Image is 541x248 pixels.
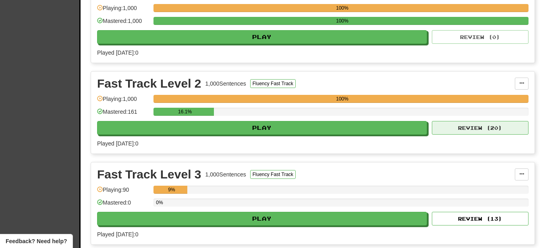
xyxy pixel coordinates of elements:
span: Played [DATE]: 0 [97,140,138,147]
button: Review (20) [432,121,529,135]
div: 100% [156,4,529,12]
div: Playing: 1,000 [97,4,149,17]
div: Playing: 1,000 [97,95,149,108]
span: Played [DATE]: 0 [97,231,138,238]
div: Mastered: 0 [97,199,149,212]
span: Played [DATE]: 0 [97,49,138,56]
div: 1,000 Sentences [205,170,246,178]
div: 100% [156,17,529,25]
button: Review (0) [432,30,529,44]
button: Play [97,212,427,225]
div: Fast Track Level 3 [97,168,201,180]
div: Fast Track Level 2 [97,78,201,90]
div: 16.1% [156,108,214,116]
div: 9% [156,186,187,194]
button: Fluency Fast Track [250,79,296,88]
button: Fluency Fast Track [250,170,296,179]
div: 1,000 Sentences [205,80,246,88]
button: Play [97,121,427,135]
button: Play [97,30,427,44]
span: Open feedback widget [6,237,67,245]
div: 100% [156,95,529,103]
div: Playing: 90 [97,186,149,199]
button: Review (13) [432,212,529,225]
div: Mastered: 1,000 [97,17,149,30]
div: Mastered: 161 [97,108,149,121]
